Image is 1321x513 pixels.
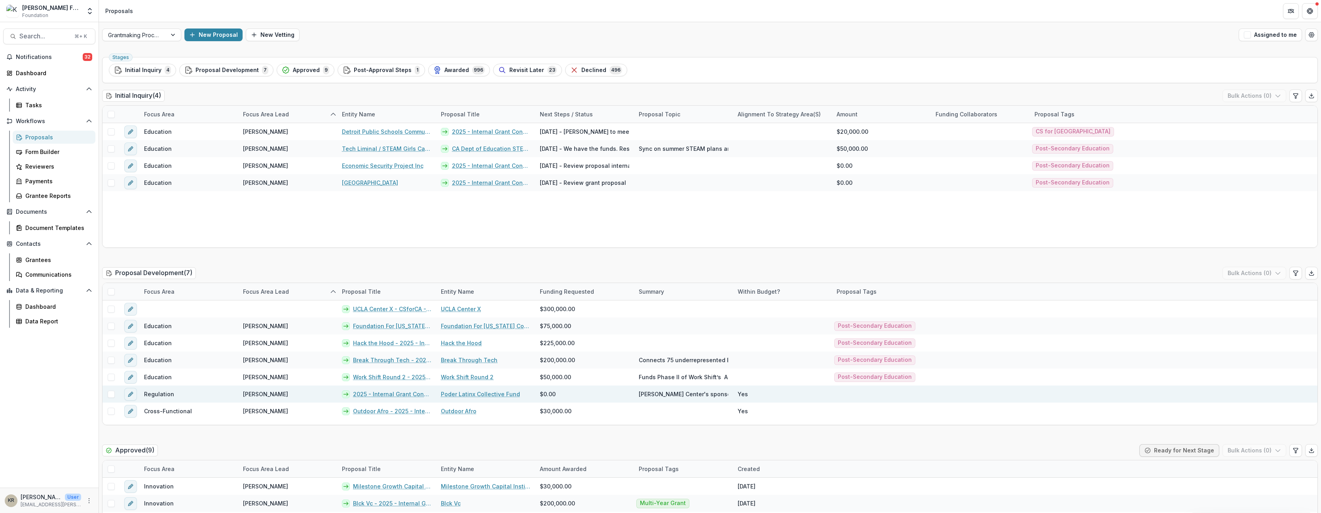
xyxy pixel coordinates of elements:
span: Education [144,179,172,187]
div: Proposal Tags [634,465,683,473]
a: Payments [13,175,95,188]
button: edit [124,497,137,510]
a: 2025 - Internal Grant Concept Form [452,161,530,170]
a: Data Report [13,315,95,328]
div: Funding Requested [535,287,599,296]
h2: Initial Inquiry ( 4 ) [102,90,165,101]
a: Foundation For [US_STATE] Community Colleges [441,322,530,330]
span: [DATE] - Review proposal internally [540,161,638,170]
div: Proposal Tags [1030,106,1129,123]
a: Foundation For [US_STATE] Community Colleges - 2025 - Internal Grant Concept Form [353,322,431,330]
div: Kathia Ramos [8,498,14,503]
span: [PERSON_NAME] [243,127,288,136]
span: [DATE] - We have the funds. Resync with the lead to understand new strategy. Meeting set for fall... [540,144,1000,153]
div: Next Steps / Status [535,106,634,123]
span: [PERSON_NAME] [243,179,288,187]
div: Amount Awarded [535,465,591,473]
div: Proposal Tags [832,283,931,300]
div: Entity Name [436,465,479,473]
div: Focus Area Lead [238,106,337,123]
div: Proposal Title [337,460,436,477]
a: Blck Vc - 2025 - Internal Grant Concept Form [353,499,431,507]
span: Workflows [16,118,83,125]
div: Proposal Title [337,465,385,473]
span: Education [144,127,172,136]
a: Grantee Reports [13,189,95,202]
button: edit [124,142,137,155]
span: Declined [581,67,606,74]
a: Communications [13,268,95,281]
div: Proposals [25,133,89,141]
button: edit [124,160,137,172]
div: Summary [634,287,669,296]
button: Assigned to me [1239,28,1302,41]
span: Sync on summer STEAM plans and also we are still holding $50K that is supposed to go towards STEA... [639,144,977,153]
span: $50,000.00 [540,373,571,381]
div: Payments [25,177,89,185]
div: Within Budget? [733,283,832,300]
button: New Vetting [246,28,300,41]
button: Initial Inquiry4 [109,64,176,76]
div: Focus Area [139,283,238,300]
span: $75,000.00 [540,322,571,330]
a: Work Shift Round 2 [441,373,493,381]
div: [DATE] [738,499,755,507]
span: Cross-Functional [144,407,192,415]
button: Bulk Actions (0) [1222,267,1286,279]
span: [DATE] - [PERSON_NAME] to meet with the head of CS for the district to discuss priorities. [540,127,786,136]
button: Declined496 [565,64,627,76]
span: Activity [16,86,83,93]
div: Focus Area Lead [238,465,294,473]
button: edit [124,337,137,350]
div: Focus Area [139,287,179,296]
a: Grantees [13,253,95,266]
a: Reviewers [13,160,95,173]
a: Hack the Hood [441,339,482,347]
a: Tech Liminal / STEAM Girls Camp [342,144,431,153]
span: Education [144,144,172,153]
div: Funding Requested [535,283,634,300]
span: Regulation [144,390,174,398]
div: Focus Area Lead [238,460,337,477]
div: Funding Collaborators [931,106,1030,123]
a: UCLA Center X [441,305,481,313]
button: Search... [3,28,95,44]
div: Entity Name [436,283,535,300]
span: Funds Phase II of Work Shift’s AI and Economic Reporting Initiative centering content on AI’s imp... [639,373,1089,381]
span: [PERSON_NAME] [243,407,288,415]
button: edit [124,354,137,367]
div: Proposal Title [436,110,484,118]
div: Proposals [105,7,133,15]
a: Break Through Tech - 2025 - Internal Grant Concept Form [353,356,431,364]
span: Stages [112,55,129,60]
span: [PERSON_NAME] [243,499,288,507]
span: Initial Inquiry [125,67,161,74]
button: Approved9 [277,64,334,76]
button: Bulk Actions (0) [1222,444,1286,457]
a: Document Templates [13,221,95,234]
a: 2025 - Internal Grant Concept Form [452,179,530,187]
span: [PERSON_NAME] [243,390,288,398]
span: Education [144,356,172,364]
div: Proposal Tags [634,460,733,477]
span: Documents [16,209,83,215]
button: Edit table settings [1289,89,1302,102]
button: Open table manager [1305,28,1318,41]
div: Alignment to Strategy Area(s) [733,106,832,123]
div: Focus Area [139,460,238,477]
span: $30,000.00 [540,482,571,490]
span: 496 [609,66,622,74]
span: Post-Approval Steps [354,67,412,74]
div: Grantee Reports [25,192,89,200]
span: Education [144,339,172,347]
p: [EMAIL_ADDRESS][PERSON_NAME][DOMAIN_NAME] [21,501,81,508]
div: Entity Name [337,106,436,123]
span: Notifications [16,54,83,61]
button: edit [124,480,137,493]
div: Amount [832,106,931,123]
div: Funding Collaborators [931,110,1002,118]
